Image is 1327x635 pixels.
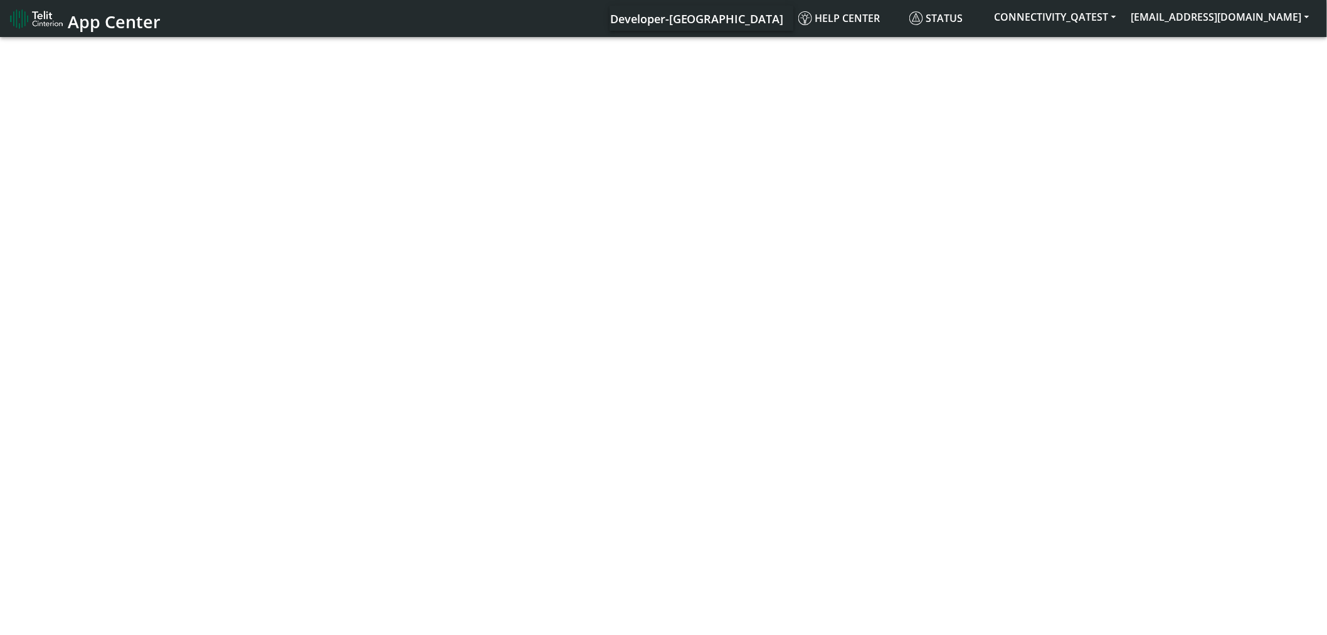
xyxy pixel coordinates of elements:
[909,11,923,25] img: status.svg
[10,5,159,32] a: App Center
[610,11,784,26] span: Developer-[GEOGRAPHIC_DATA]
[798,11,812,25] img: knowledge.svg
[987,6,1124,28] button: CONNECTIVITY_QATEST
[904,6,987,31] a: Status
[793,6,904,31] a: Help center
[909,11,963,25] span: Status
[798,11,880,25] span: Help center
[10,9,63,29] img: logo-telit-cinterion-gw-new.png
[610,6,783,31] a: Your current platform instance
[1124,6,1317,28] button: [EMAIL_ADDRESS][DOMAIN_NAME]
[68,10,161,33] span: App Center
